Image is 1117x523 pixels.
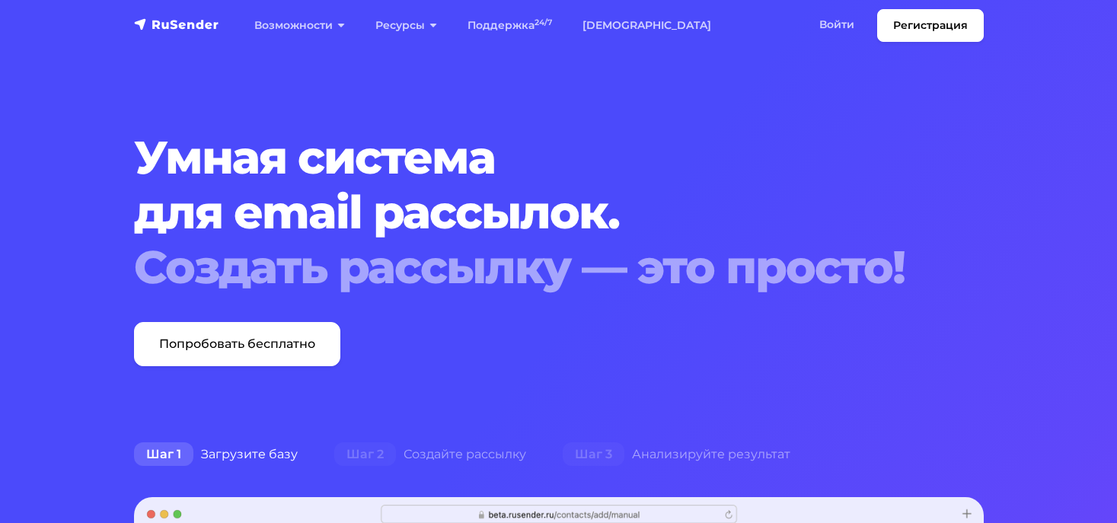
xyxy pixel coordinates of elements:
[134,17,219,32] img: RuSender
[134,130,911,295] h1: Умная система для email рассылок.
[360,10,452,41] a: Ресурсы
[452,10,567,41] a: Поддержка24/7
[563,442,624,467] span: Шаг 3
[316,439,544,470] div: Создайте рассылку
[134,322,340,366] a: Попробовать бесплатно
[334,442,396,467] span: Шаг 2
[239,10,360,41] a: Возможности
[134,240,911,295] div: Создать рассылку — это просто!
[116,439,316,470] div: Загрузите базу
[544,439,809,470] div: Анализируйте результат
[877,9,984,42] a: Регистрация
[535,18,552,27] sup: 24/7
[567,10,726,41] a: [DEMOGRAPHIC_DATA]
[804,9,870,40] a: Войти
[134,442,193,467] span: Шаг 1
